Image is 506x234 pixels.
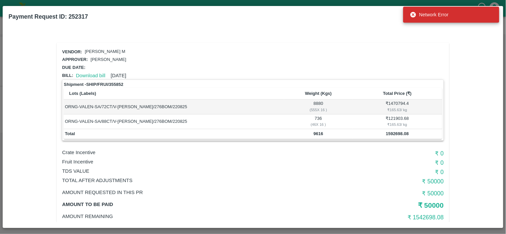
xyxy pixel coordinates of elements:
[91,57,126,63] p: [PERSON_NAME]
[305,91,332,96] b: Weight (Kgs)
[69,91,96,96] b: Lots (Labels)
[62,189,317,196] p: Amount Requested in this PR
[62,177,317,184] p: Total After adjustments
[9,13,88,20] b: Payment Request ID: 252317
[317,189,444,198] h6: ₹ 50000
[62,149,317,156] p: Crate Incentive
[62,158,317,165] p: Fruit Incentive
[62,57,88,62] span: Approver:
[317,177,444,186] h6: ₹ 50000
[317,167,444,177] h6: ₹ 0
[76,73,105,78] a: Download bill
[65,131,75,136] b: Total
[85,49,125,55] p: [PERSON_NAME] M
[62,73,73,78] span: Bill:
[62,65,85,70] span: Due date:
[353,100,442,114] td: ₹ 1470794.4
[317,201,444,210] h5: ₹ 50000
[353,115,442,129] td: ₹ 121903.68
[317,158,444,167] h6: ₹ 0
[284,115,353,129] td: 736
[386,131,409,136] b: 1592698.08
[410,9,449,21] div: Network Error
[62,49,82,54] span: Vendor:
[285,107,352,113] div: ( 555 X 16 )
[354,107,441,113] div: ₹ 165.63 / kg
[354,121,441,127] div: ₹ 165.63 / kg
[285,121,352,127] div: ( 46 X 16 )
[62,213,317,220] p: Amount Remaining
[284,100,353,114] td: 8880
[64,100,284,114] td: ORNG-VALEN-SA/72CT/V-[PERSON_NAME]/276BOM/220825
[64,81,123,88] strong: Shipment - SHIP/FRUI/355852
[317,213,444,222] h6: ₹ 1542698.08
[314,131,323,136] b: 9616
[317,149,444,158] h6: ₹ 0
[64,115,284,129] td: ORNG-VALEN-SA/88CT/V-[PERSON_NAME]/276BOM/220825
[383,91,412,96] b: Total Price (₹)
[62,201,317,208] p: Amount to be paid
[62,167,317,175] p: TDS VALUE
[111,73,126,78] span: [DATE]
